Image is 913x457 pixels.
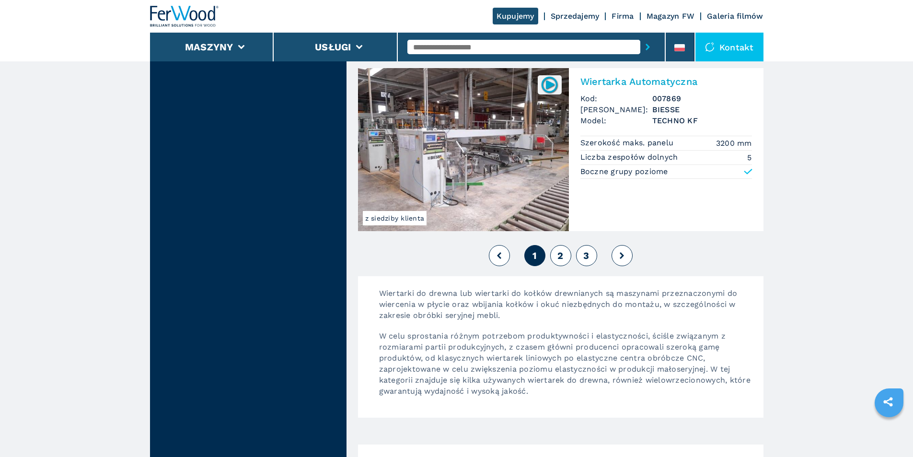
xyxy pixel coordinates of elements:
[580,166,668,177] p: Boczne grupy poziome
[580,152,681,163] p: Liczba zespołów dolnych
[652,115,752,126] h3: TECHNO KF
[532,250,537,261] span: 1
[557,250,563,261] span: 2
[580,104,652,115] span: [PERSON_NAME]:
[358,68,569,231] img: Wiertarka Automatyczna BIESSE TECHNO KF
[493,8,538,24] a: Kupujemy
[876,390,900,414] a: sharethis
[747,152,751,163] em: 5
[580,138,676,148] p: Szerokość maks. panelu
[576,245,597,266] button: 3
[358,68,763,231] a: Wiertarka Automatyczna BIESSE TECHNO KFz siedziby klienta007869Wiertarka AutomatycznaKod:007869[P...
[363,211,427,225] span: z siedziby klienta
[647,12,695,21] a: Magazyn FW
[540,75,559,94] img: 007869
[695,33,763,61] div: Kontakt
[705,42,715,52] img: Kontakt
[185,41,233,53] button: Maszyny
[580,76,752,87] h2: Wiertarka Automatyczna
[652,93,752,104] h3: 007869
[707,12,763,21] a: Galeria filmów
[583,250,589,261] span: 3
[872,414,906,450] iframe: Chat
[580,115,652,126] span: Model:
[580,93,652,104] span: Kod:
[150,6,219,27] img: Ferwood
[524,245,545,266] button: 1
[640,36,655,58] button: submit-button
[612,12,634,21] a: Firma
[652,104,752,115] h3: BIESSE
[550,245,571,266] button: 2
[370,330,763,406] p: W celu sprostania różnym potrzebom produktywności i elastyczności, ściśle związanym z rozmiarami ...
[315,41,351,53] button: Usługi
[370,288,763,330] p: Wiertarki do drewna lub wiertarki do kołków drewnianych są maszynami przeznaczonymi do wiercenia ...
[716,138,752,149] em: 3200 mm
[551,12,600,21] a: Sprzedajemy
